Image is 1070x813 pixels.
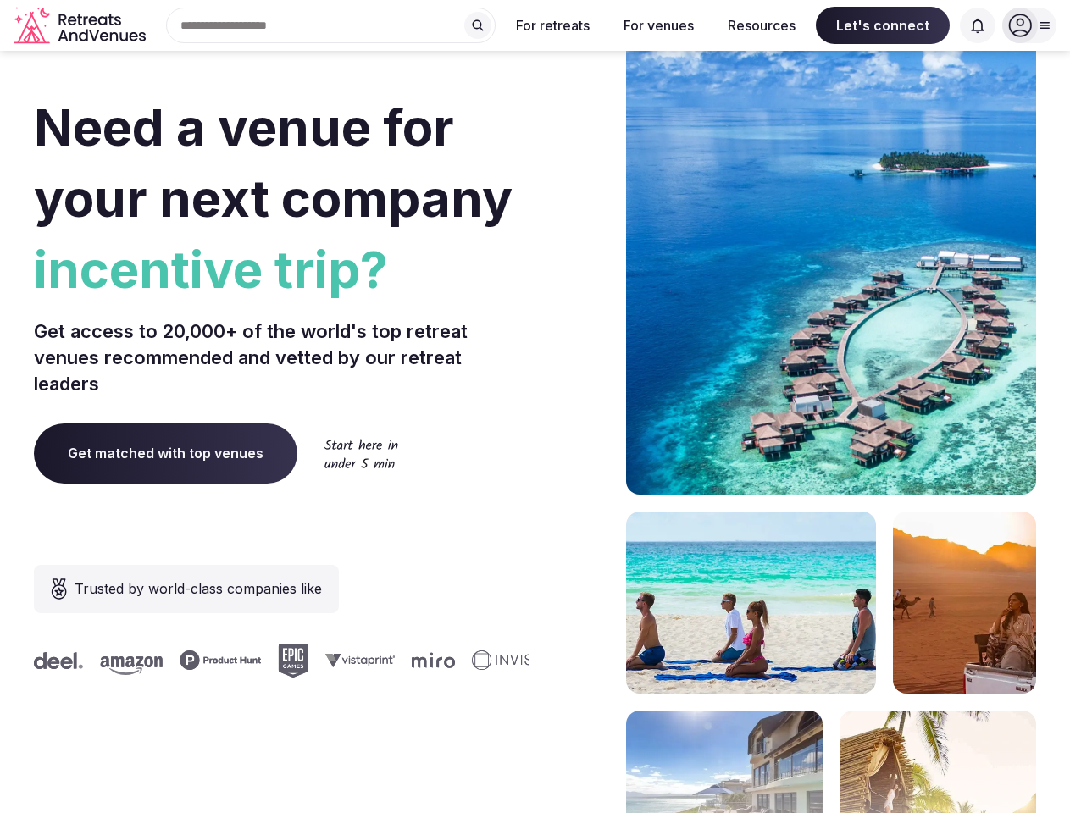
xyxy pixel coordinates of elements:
button: Resources [714,7,809,44]
svg: Epic Games company logo [262,644,292,677]
svg: Miro company logo [396,652,439,668]
span: Let's connect [816,7,950,44]
p: Get access to 20,000+ of the world's top retreat venues recommended and vetted by our retreat lea... [34,318,529,396]
img: woman sitting in back of truck with camels [893,512,1036,694]
svg: Invisible company logo [456,650,549,671]
button: For retreats [502,7,603,44]
a: Visit the homepage [14,7,149,45]
img: yoga on tropical beach [626,512,876,694]
span: incentive trip? [34,234,529,305]
img: Start here in under 5 min [324,439,398,468]
svg: Retreats and Venues company logo [14,7,149,45]
span: Need a venue for your next company [34,97,513,229]
button: For venues [610,7,707,44]
span: Trusted by world-class companies like [75,578,322,599]
svg: Deel company logo [18,652,67,669]
a: Get matched with top venues [34,423,297,483]
svg: Vistaprint company logo [309,653,379,667]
